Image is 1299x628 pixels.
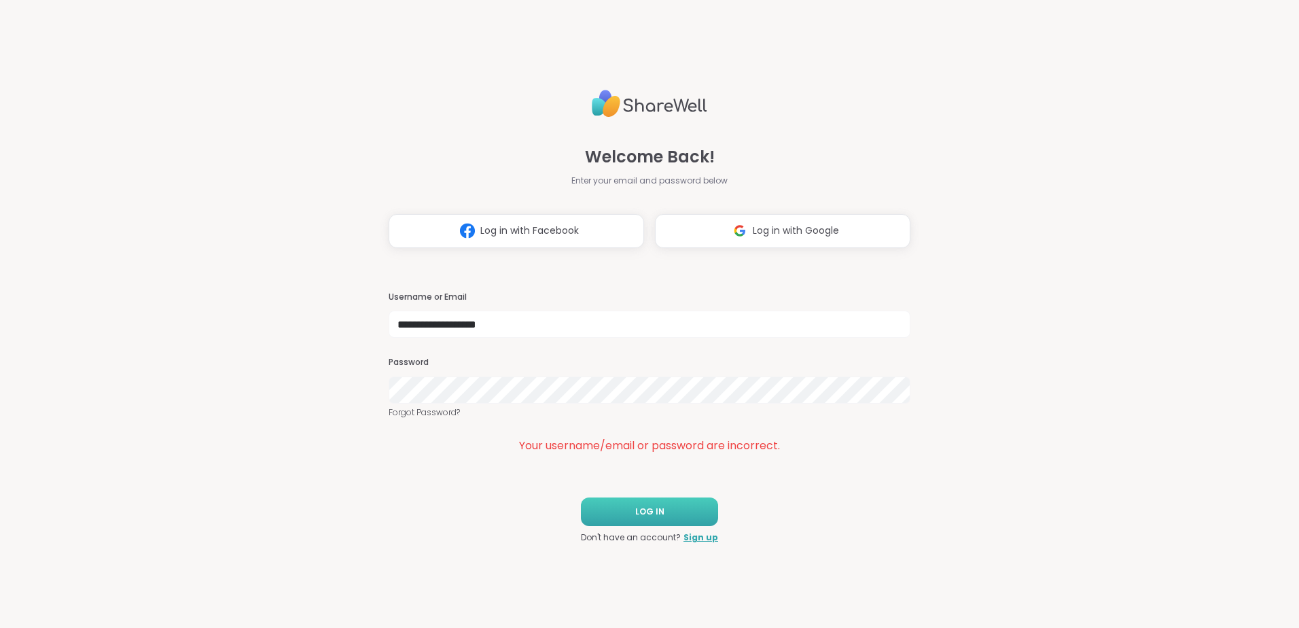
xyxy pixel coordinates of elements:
[585,145,715,169] span: Welcome Back!
[727,218,753,243] img: ShareWell Logomark
[389,292,910,303] h3: Username or Email
[581,531,681,544] span: Don't have an account?
[592,84,707,123] img: ShareWell Logo
[635,506,664,518] span: LOG IN
[389,438,910,454] div: Your username/email or password are incorrect.
[581,498,718,526] button: LOG IN
[683,531,718,544] a: Sign up
[455,218,480,243] img: ShareWell Logomark
[389,357,910,368] h3: Password
[389,406,910,419] a: Forgot Password?
[480,224,579,238] span: Log in with Facebook
[753,224,839,238] span: Log in with Google
[389,214,644,248] button: Log in with Facebook
[655,214,910,248] button: Log in with Google
[571,175,728,187] span: Enter your email and password below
